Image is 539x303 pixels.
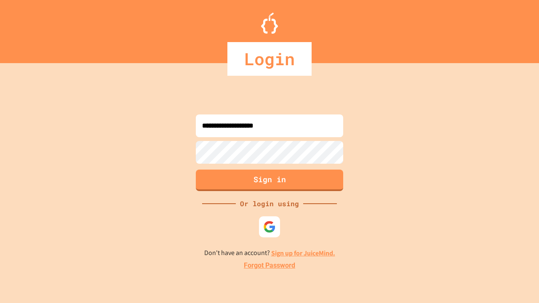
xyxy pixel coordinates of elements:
img: Logo.svg [261,13,278,34]
div: Login [227,42,312,76]
img: google-icon.svg [263,221,276,233]
div: Or login using [236,199,303,209]
a: Forgot Password [244,260,295,271]
a: Sign up for JuiceMind. [271,249,335,258]
p: Don't have an account? [204,248,335,258]
button: Sign in [196,170,343,191]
